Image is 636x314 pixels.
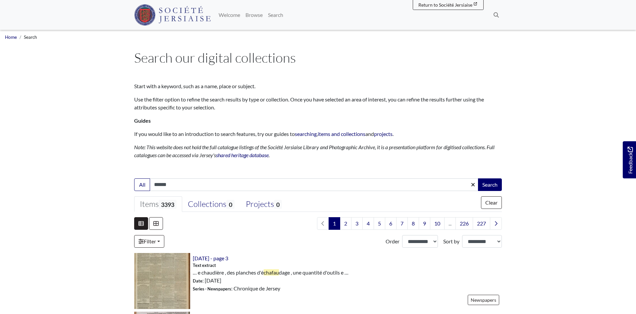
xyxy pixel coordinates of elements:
a: Filter [134,235,164,248]
span: : [DATE] [193,277,221,284]
a: Goto page 4 [362,217,374,230]
span: 0 [274,200,282,209]
a: Next page [490,217,502,230]
label: Order [386,237,399,245]
a: Goto page 3 [351,217,363,230]
a: projects [374,131,393,137]
span: Search [24,34,37,40]
a: Goto page 6 [385,217,397,230]
li: Previous page [317,217,329,230]
a: Société Jersiaise logo [134,3,211,27]
span: 3393 [159,200,177,209]
a: Goto page 226 [455,217,473,230]
div: Projects [246,199,282,209]
a: Goto page 7 [396,217,408,230]
div: Items [140,199,177,209]
a: Home [5,34,17,40]
p: Use the filter option to refine the search results by type or collection. Once you have selected ... [134,95,502,111]
span: Series - Newspapers [193,286,231,291]
span: Return to Société Jersiaise [418,2,472,8]
a: searching [295,131,317,137]
img: 17th June 1848 - page 3 [134,253,190,309]
span: Goto page 1 [329,217,340,230]
strong: Guides [134,117,151,124]
a: Goto page 5 [374,217,385,230]
a: [DATE] - page 3 [193,255,228,261]
a: shared heritage database [216,152,269,158]
button: Clear [481,196,502,209]
a: Goto page 9 [419,217,430,230]
a: Goto page 8 [407,217,419,230]
img: Société Jersiaise [134,4,211,26]
span: Feedback [626,147,634,174]
a: Search [265,8,286,22]
button: All [134,178,150,191]
span: 0 [226,200,234,209]
span: Date [193,278,202,283]
a: items and collections [318,131,365,137]
p: If you would like to an introduction to search features, try our guides to , and . [134,130,502,138]
span: Text extract [193,262,216,269]
a: Welcome [216,8,243,22]
h1: Search our digital collections [134,50,502,66]
span: chafau [264,269,279,276]
span: : Chronique de Jersey [193,284,280,292]
em: Note: This website does not hold the full catalogue listings of the Société Jersiaise Library and... [134,144,495,158]
a: Newspapers [468,295,499,305]
a: Browse [243,8,265,22]
p: Start with a keyword, such as a name, place or subject. [134,82,502,90]
button: Search [478,178,502,191]
a: Goto page 2 [340,217,351,230]
span: … e chaudière , des planches d'é dage , une quantité d'outils e … [193,269,348,277]
input: Enter one or more search terms... [150,178,479,191]
nav: pagination [314,217,502,230]
a: Goto page 10 [430,217,445,230]
a: Goto page 227 [473,217,490,230]
div: Collections [188,199,234,209]
label: Sort by [443,237,459,245]
a: Would you like to provide feedback? [623,141,636,178]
